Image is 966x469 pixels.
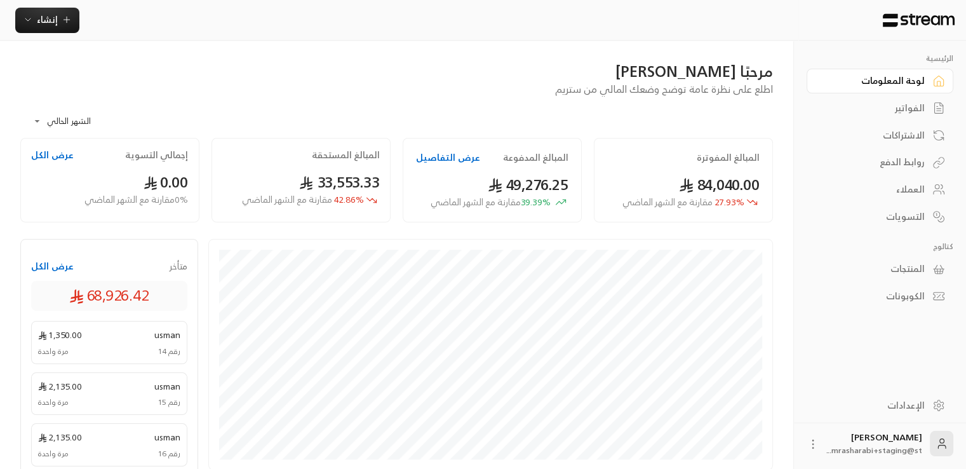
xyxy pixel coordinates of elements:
span: مقارنة مع الشهر الماضي [622,194,713,210]
a: الكوبونات [807,284,953,309]
a: الاشتراكات [807,123,953,147]
div: التسويات [822,210,925,223]
a: العملاء [807,177,953,202]
button: عرض الكل [31,260,74,273]
div: العملاء [822,183,925,196]
span: 39.39 % [431,196,551,209]
span: رقم 14 [158,346,180,357]
p: كتالوج [807,241,953,252]
span: mrasharabi+staging@st... [827,444,922,457]
h2: إجمالي التسوية [125,149,188,161]
span: متأخر [170,260,187,273]
span: 42.86 % [242,193,364,207]
h2: المبالغ المستحقة [312,149,380,161]
div: المنتجات [822,262,925,275]
div: [PERSON_NAME] [827,431,922,456]
span: مقارنة مع الشهر الماضي [431,194,521,210]
div: روابط الدفع [822,156,925,168]
span: مرة واحدة [38,397,69,408]
div: مرحبًا [PERSON_NAME] [20,61,773,81]
span: مرة واحدة [38,448,69,459]
div: الكوبونات [822,290,925,302]
span: 2,135.00 [38,430,82,444]
img: Logo [882,13,956,27]
span: رقم 16 [158,448,180,459]
span: usman [154,430,180,444]
a: لوحة المعلومات [807,69,953,93]
a: روابط الدفع [807,150,953,175]
span: 1,350.00 [38,328,82,341]
a: التسويات [807,204,953,229]
a: الفواتير [807,96,953,121]
button: عرض التفاصيل [416,151,480,164]
span: 27.93 % [622,196,744,209]
span: usman [154,379,180,393]
span: 2,135.00 [38,379,82,393]
span: مرة واحدة [38,346,69,357]
span: 49,276.25 [488,172,568,198]
button: إنشاء [15,8,79,33]
span: اطلع على نظرة عامة توضح وضعك المالي من ستريم [555,80,773,98]
h2: المبالغ المفوترة [697,151,760,164]
span: 0 % مقارنة مع الشهر الماضي [84,193,188,207]
button: عرض الكل [31,149,74,161]
span: 33,553.33 [299,169,380,195]
h2: المبالغ المدفوعة [503,151,568,164]
span: مقارنة مع الشهر الماضي [242,191,332,207]
div: الإعدادات [822,399,925,412]
p: الرئيسية [807,53,953,64]
div: الفواتير [822,102,925,114]
span: usman [154,328,180,341]
span: 84,040.00 [679,172,760,198]
div: لوحة المعلومات [822,74,925,87]
span: 68,926.42 [69,285,149,306]
div: الشهر الحالي [27,105,122,138]
div: الاشتراكات [822,129,925,142]
a: المنتجات [807,257,953,282]
span: 0.00 [144,169,189,195]
span: رقم 15 [158,397,180,408]
span: إنشاء [37,11,58,27]
a: الإعدادات [807,393,953,418]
